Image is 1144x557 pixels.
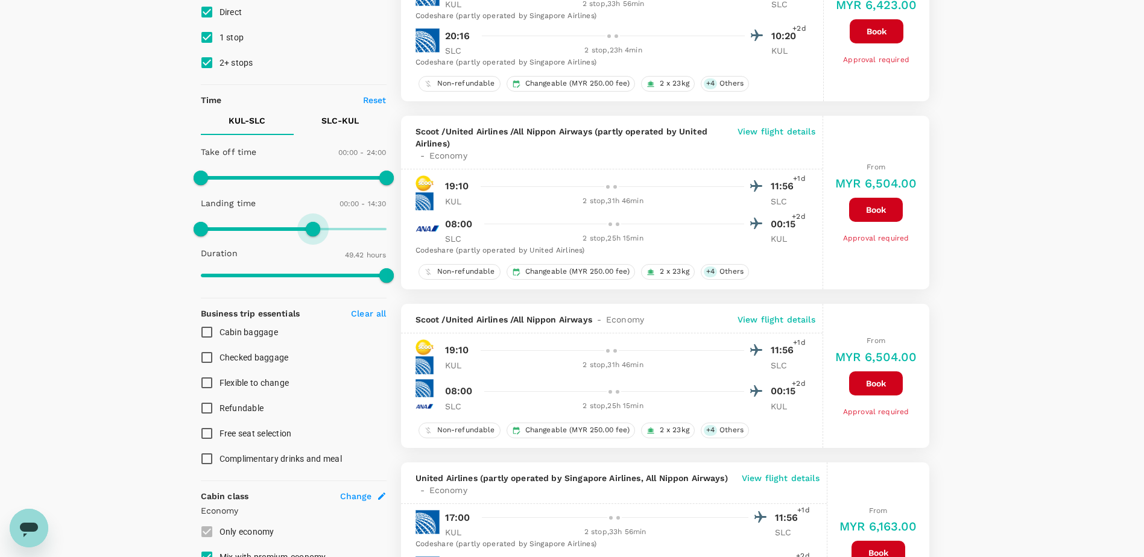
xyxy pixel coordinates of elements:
div: +4Others [701,423,749,438]
div: 2 stop , 31h 46min [482,359,744,371]
div: 2 stop , 25h 15min [482,400,744,412]
span: Only economy [220,527,274,537]
div: 2 x 23kg [641,264,695,280]
div: 2 stop , 31h 46min [482,195,744,207]
p: KUL [445,526,475,538]
span: Economy [606,313,644,326]
img: UA [416,356,434,374]
span: Checked baggage [220,353,289,362]
div: +4Others [701,76,749,92]
div: Codeshare (partly operated by Singapore Airlines) [416,10,801,22]
span: - [416,484,429,496]
p: 11:56 [775,511,805,525]
img: UA [416,192,434,210]
span: + 4 [704,78,717,89]
span: From [867,163,885,171]
span: +2d [792,23,806,35]
img: TR [416,174,434,192]
span: Changeable (MYR 250.00 fee) [520,78,634,89]
p: 00:15 [771,217,801,231]
span: Refundable [220,403,264,413]
div: Non-refundable [419,264,501,280]
p: KUL [445,359,475,371]
span: +2d [792,211,805,223]
p: SLC [445,233,475,245]
p: SLC [445,45,475,57]
div: 2 x 23kg [641,76,695,92]
p: 08:00 [445,217,473,231]
button: Book [850,19,903,43]
img: NH [416,397,434,415]
span: Flexible to change [220,378,289,388]
span: Free seat selection [220,429,292,438]
div: 2 x 23kg [641,423,695,438]
span: +1d [793,337,805,349]
span: + 4 [704,425,717,435]
p: View flight details [738,125,815,162]
p: KUL - SLC [229,115,265,127]
span: Change [340,490,372,502]
div: 2 stop , 25h 15min [482,233,744,245]
div: Changeable (MYR 250.00 fee) [507,76,635,92]
p: 08:00 [445,384,473,398]
span: Non-refundable [432,266,500,277]
p: 11:56 [771,343,801,357]
p: Economy [201,505,387,517]
p: Clear all [351,307,386,319]
p: KUL [771,45,801,57]
img: UA [416,28,440,52]
p: Duration [201,247,238,259]
span: Complimentary drinks and meal [220,454,342,464]
span: Economy [429,484,467,496]
h6: MYR 6,504.00 [835,347,917,367]
span: +1d [793,173,805,185]
span: Approval required [843,234,909,242]
div: 2 stop , 33h 56min [482,526,748,538]
button: Book [849,198,903,222]
p: Time [201,94,222,106]
span: Changeable (MYR 250.00 fee) [520,425,634,435]
p: Landing time [201,197,256,209]
span: Direct [220,7,242,17]
span: Others [715,78,748,89]
p: 19:10 [445,343,469,357]
p: Take off time [201,146,257,158]
strong: Cabin class [201,491,249,501]
strong: Business trip essentials [201,309,300,318]
h6: MYR 6,504.00 [835,174,917,193]
button: Book [849,371,903,395]
span: 2 x 23kg [655,425,694,435]
span: Others [715,425,748,435]
span: Approval required [843,408,909,416]
span: +1d [797,505,809,517]
div: Non-refundable [419,76,501,92]
p: View flight details [742,472,820,496]
div: Changeable (MYR 250.00 fee) [507,423,635,438]
p: KUL [445,195,475,207]
p: 19:10 [445,179,469,194]
span: +2d [792,378,805,390]
p: SLC [771,195,801,207]
div: Codeshare (partly operated by United Airlines) [416,245,801,257]
p: 00:15 [771,384,801,398]
span: 2 x 23kg [655,78,694,89]
p: 20:16 [445,29,470,43]
p: SLC - KUL [321,115,359,127]
span: + 4 [704,266,717,277]
div: Non-refundable [419,423,501,438]
p: KUL [771,233,801,245]
span: From [869,506,888,515]
span: Scoot / United Airlines / All Nippon Airways [416,313,592,326]
div: Changeable (MYR 250.00 fee) [507,264,635,280]
p: SLC [775,526,805,538]
div: +4Others [701,264,749,280]
p: 11:56 [771,179,801,194]
p: Reset [363,94,387,106]
span: Changeable (MYR 250.00 fee) [520,266,634,277]
img: NH [416,216,440,241]
span: 49.42 hours [345,251,387,259]
span: 2+ stops [220,58,253,68]
span: Others [715,266,748,277]
p: 17:00 [445,511,470,525]
img: UA [416,510,440,534]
